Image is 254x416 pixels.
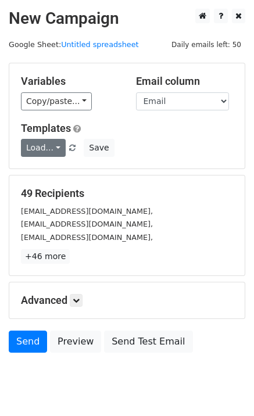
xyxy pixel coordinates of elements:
h5: Email column [136,75,234,88]
a: Load... [21,139,66,157]
small: [EMAIL_ADDRESS][DOMAIN_NAME], [21,233,153,242]
button: Save [84,139,114,157]
small: [EMAIL_ADDRESS][DOMAIN_NAME], [21,220,153,228]
h5: Variables [21,75,119,88]
a: Preview [50,331,101,353]
a: Untitled spreadsheet [61,40,138,49]
a: Daily emails left: 50 [167,40,245,49]
a: Templates [21,122,71,134]
h5: Advanced [21,294,233,307]
h5: 49 Recipients [21,187,233,200]
small: Google Sheet: [9,40,139,49]
a: +46 more [21,249,70,264]
h2: New Campaign [9,9,245,28]
a: Copy/paste... [21,92,92,110]
a: Send Test Email [104,331,192,353]
span: Daily emails left: 50 [167,38,245,51]
small: [EMAIL_ADDRESS][DOMAIN_NAME], [21,207,153,216]
iframe: Chat Widget [196,360,254,416]
a: Send [9,331,47,353]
